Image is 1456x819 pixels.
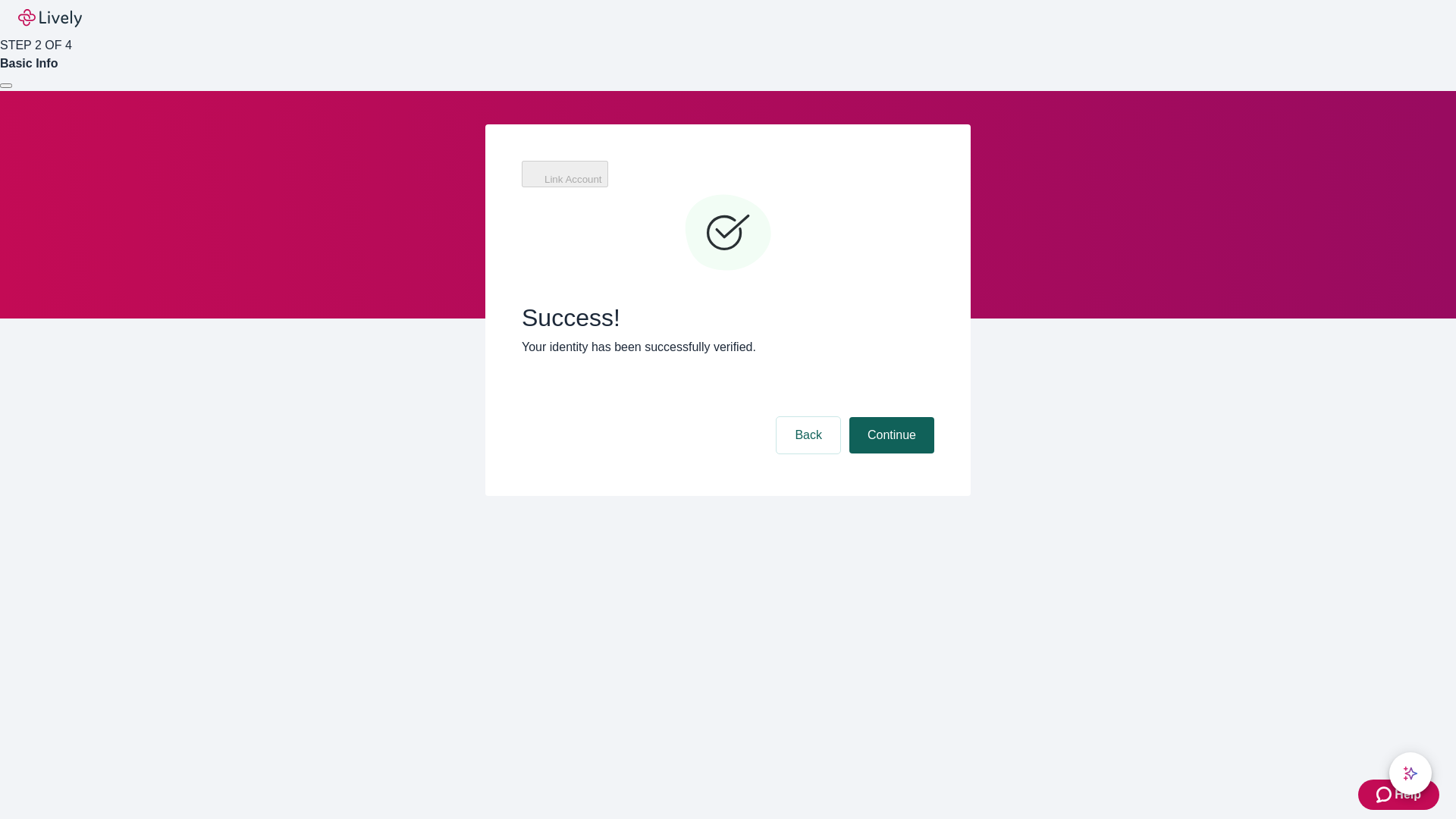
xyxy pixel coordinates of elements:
[1376,786,1395,804] svg: Zendesk support icon
[1389,752,1432,795] button: chat
[777,417,840,453] button: Back
[18,9,82,27] img: Lively
[1395,786,1421,804] span: Help
[1403,766,1418,781] svg: Lively AI Assistant
[522,303,934,332] span: Success!
[522,161,608,187] button: Link Account
[849,417,934,453] button: Continue
[1358,780,1439,810] button: Zendesk support iconHelp
[522,338,934,356] p: Your identity has been successfully verified.
[682,188,773,279] svg: Checkmark icon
